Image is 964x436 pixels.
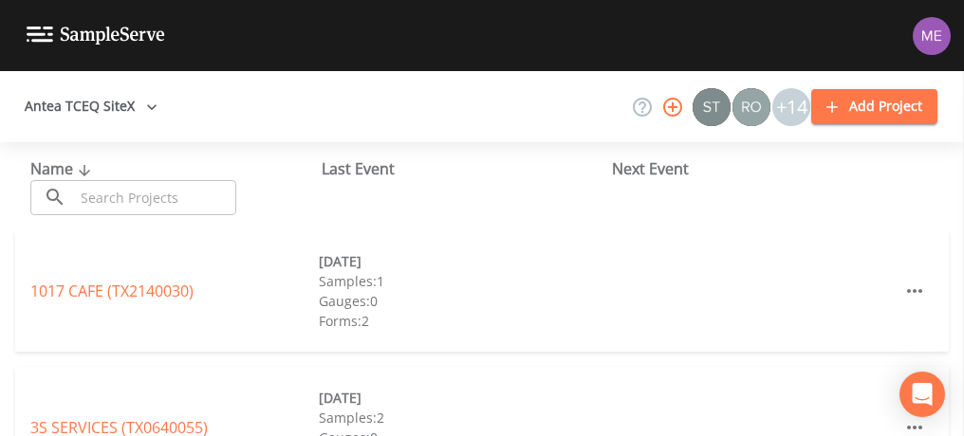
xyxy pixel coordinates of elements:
[27,27,165,45] img: logo
[30,281,194,301] a: 1017 CAFE (TX2140030)
[319,271,607,291] div: Samples: 1
[322,157,613,180] div: Last Event
[612,157,903,180] div: Next Event
[319,388,607,408] div: [DATE]
[17,89,165,124] button: Antea TCEQ SiteX
[319,408,607,427] div: Samples: 2
[811,89,937,124] button: Add Project
[319,291,607,311] div: Gauges: 0
[899,372,945,417] div: Open Intercom Messenger
[74,180,236,215] input: Search Projects
[319,251,607,271] div: [DATE]
[319,311,607,331] div: Forms: 2
[30,158,96,179] span: Name
[772,88,810,126] div: +14
[913,17,951,55] img: d4d65db7c401dd99d63b7ad86343d265
[732,88,770,126] img: 7e5c62b91fde3b9fc00588adc1700c9a
[732,88,771,126] div: Rodolfo Ramirez
[692,88,732,126] div: Stan Porter
[693,88,731,126] img: c0670e89e469b6405363224a5fca805c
